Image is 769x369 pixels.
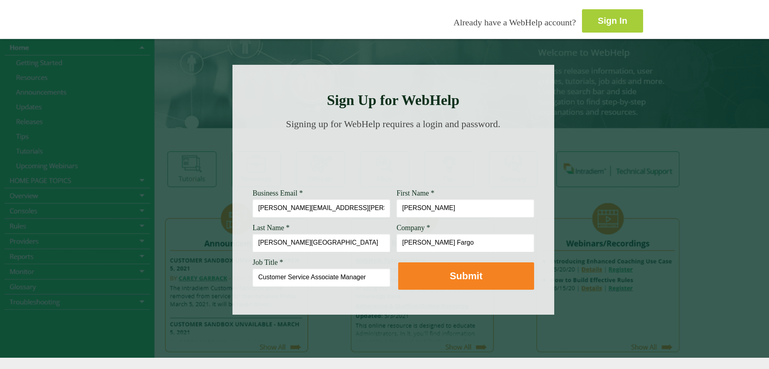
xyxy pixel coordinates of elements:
[257,138,529,178] img: Need Credentials? Sign up below. Have Credentials? Use the sign-in button.
[397,224,430,232] span: Company *
[286,119,500,129] span: Signing up for WebHelp requires a login and password.
[582,9,643,33] a: Sign In
[454,17,576,27] span: Already have a WebHelp account?
[253,189,303,197] span: Business Email *
[327,92,460,108] strong: Sign Up for WebHelp
[253,224,290,232] span: Last Name *
[398,262,534,290] button: Submit
[397,189,434,197] span: First Name *
[450,270,482,281] strong: Submit
[253,258,283,266] span: Job Title *
[598,16,627,26] strong: Sign In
